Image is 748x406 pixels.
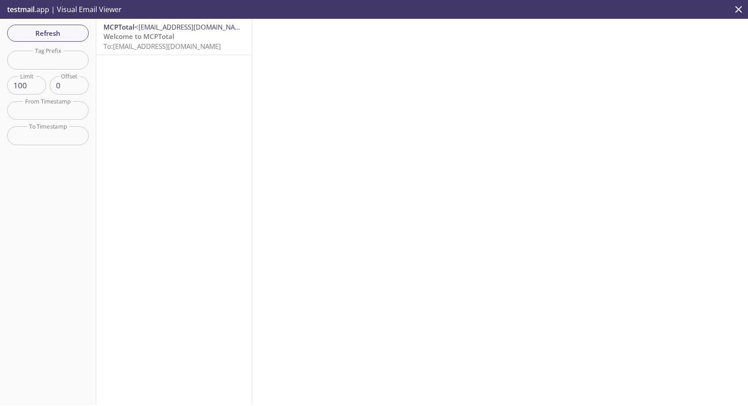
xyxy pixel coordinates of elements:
button: Refresh [7,25,89,42]
span: Refresh [14,27,82,39]
span: MCPTotal [103,22,134,31]
span: Welcome to MCPTotal [103,32,174,41]
nav: emails [96,19,252,55]
span: testmail [7,4,34,14]
div: MCPTotal<[EMAIL_ADDRESS][DOMAIN_NAME]>Welcome to MCPTotalTo:[EMAIL_ADDRESS][DOMAIN_NAME] [96,19,252,55]
span: To: [EMAIL_ADDRESS][DOMAIN_NAME] [103,42,221,51]
span: <[EMAIL_ADDRESS][DOMAIN_NAME]> [134,22,250,31]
